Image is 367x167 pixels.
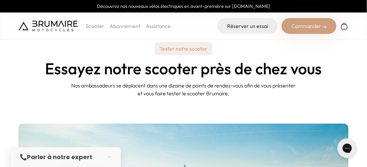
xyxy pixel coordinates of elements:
iframe: Gorgias live chat messenger [334,136,360,160]
a: Assistance [146,23,171,29]
div: Commander [282,18,336,34]
img: right-arrow-2.png [323,25,327,29]
img: Brumaire Motocycles [19,21,78,31]
p: Nos ambassadeurs se déplacent dans une dizaine de points de rendez-vous afin de vous présenter et... [69,82,298,97]
img: Panier [340,22,348,30]
p: Scooter [86,22,104,30]
h1: Essayez notre scooter près de chez vous [45,60,322,76]
a: Réserver un essai [217,18,278,34]
a: Abonnement [110,23,140,29]
p: Tester notre scooter [155,42,212,55]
